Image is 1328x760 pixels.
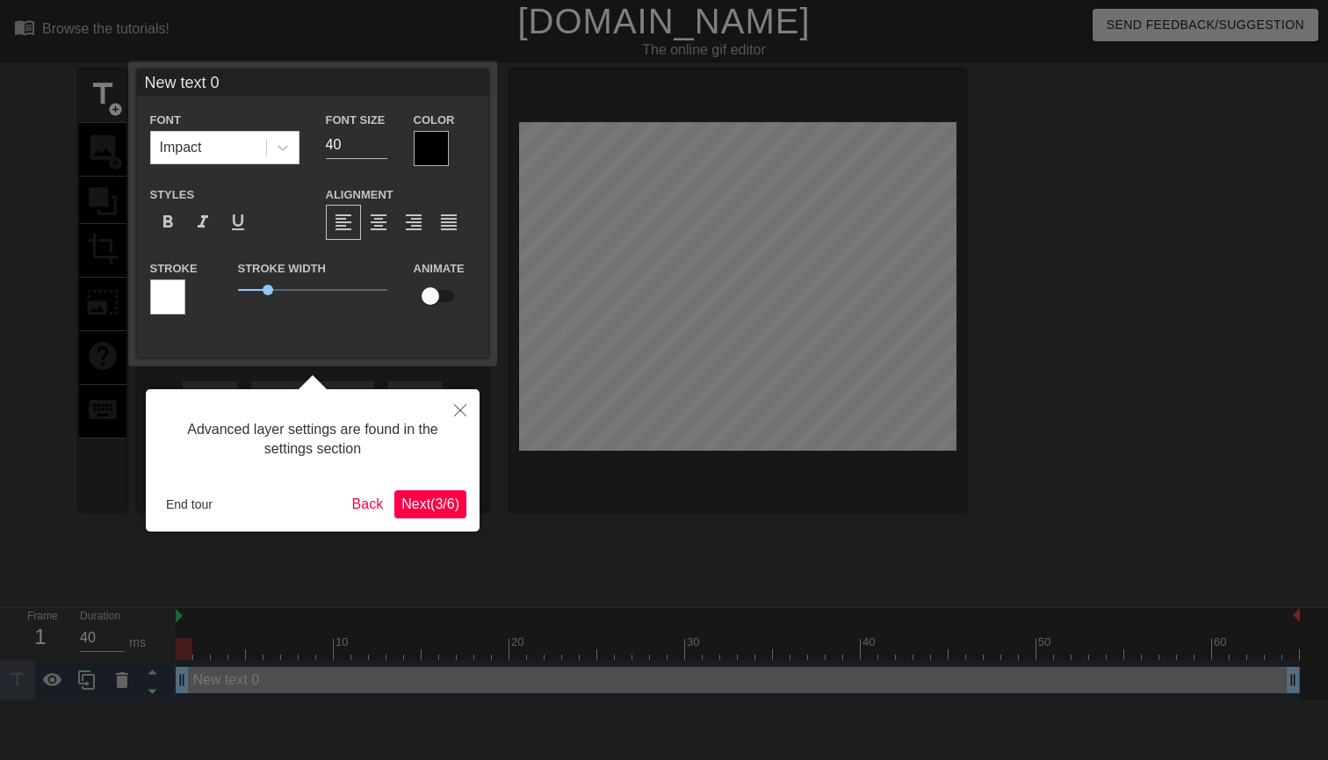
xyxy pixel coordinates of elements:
[345,490,391,518] button: Back
[159,491,220,518] button: End tour
[159,402,466,477] div: Advanced layer settings are found in the settings section
[441,389,480,430] button: Close
[394,490,466,518] button: Next
[401,496,459,511] span: Next ( 3 / 6 )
